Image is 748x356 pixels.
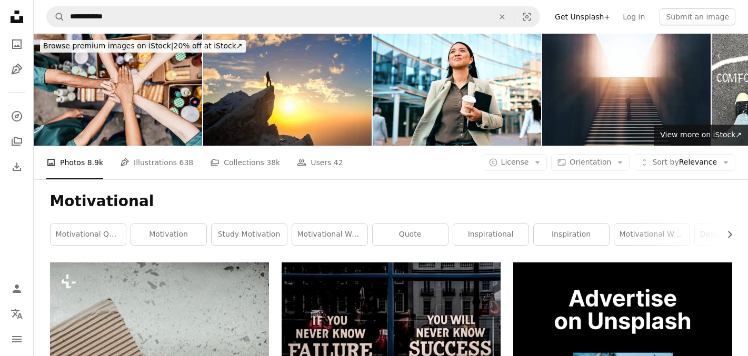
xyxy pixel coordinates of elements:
span: Sort by [652,158,679,166]
a: text [282,328,501,337]
a: Log in / Sign up [6,278,27,299]
a: inspiration [534,224,609,245]
a: Get Unsplash+ [548,8,616,25]
a: Collections 38k [210,146,280,179]
span: Browse premium images on iStock | [43,42,173,50]
a: Illustrations 638 [120,146,193,179]
img: Confident Businesswoman Walking with Coffee Outside Modern Office Building [373,34,541,146]
a: Log in [616,8,651,25]
button: Orientation [551,154,630,171]
button: Menu [6,329,27,350]
a: study motivation [212,224,287,245]
a: View more on iStock↗ [654,125,748,146]
button: Visual search [514,7,540,27]
img: Close-up of volunteers with hands stacked during donation event outdoors [34,34,202,146]
span: 638 [179,157,194,168]
button: scroll list to the right [720,224,732,245]
a: motivational wallpaper [292,224,367,245]
button: Clear [491,7,514,27]
span: 42 [334,157,343,168]
a: Explore [6,106,27,127]
a: Users 42 [297,146,343,179]
button: Search Unsplash [47,7,65,27]
a: motivational quotes [51,224,126,245]
a: motivation [131,224,206,245]
button: Submit an image [660,8,735,25]
span: Orientation [570,158,611,166]
span: View more on iStock ↗ [660,130,742,139]
img: Person standing on mountain top at sunrise looking at sky symbolizing success motivation ambition... [203,34,372,146]
span: 38k [266,157,280,168]
button: Sort byRelevance [634,154,735,171]
button: License [483,154,547,171]
h1: Motivational [50,192,732,211]
button: Language [6,303,27,324]
a: quote [373,224,448,245]
form: Find visuals sitewide [46,6,540,27]
a: motivational wallpapers [614,224,690,245]
a: inspirational [453,224,528,245]
span: Relevance [652,157,717,168]
span: License [501,158,529,166]
a: Browse premium images on iStock|20% off at iStock↗ [34,34,252,59]
a: Illustrations [6,59,27,80]
a: Download History [6,156,27,177]
div: 20% off at iStock ↗ [40,40,246,53]
a: Collections [6,131,27,152]
img: Businessman Climbing Up Stairs Towards the Light, New Beginnings Concept [542,34,711,146]
a: Photos [6,34,27,55]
